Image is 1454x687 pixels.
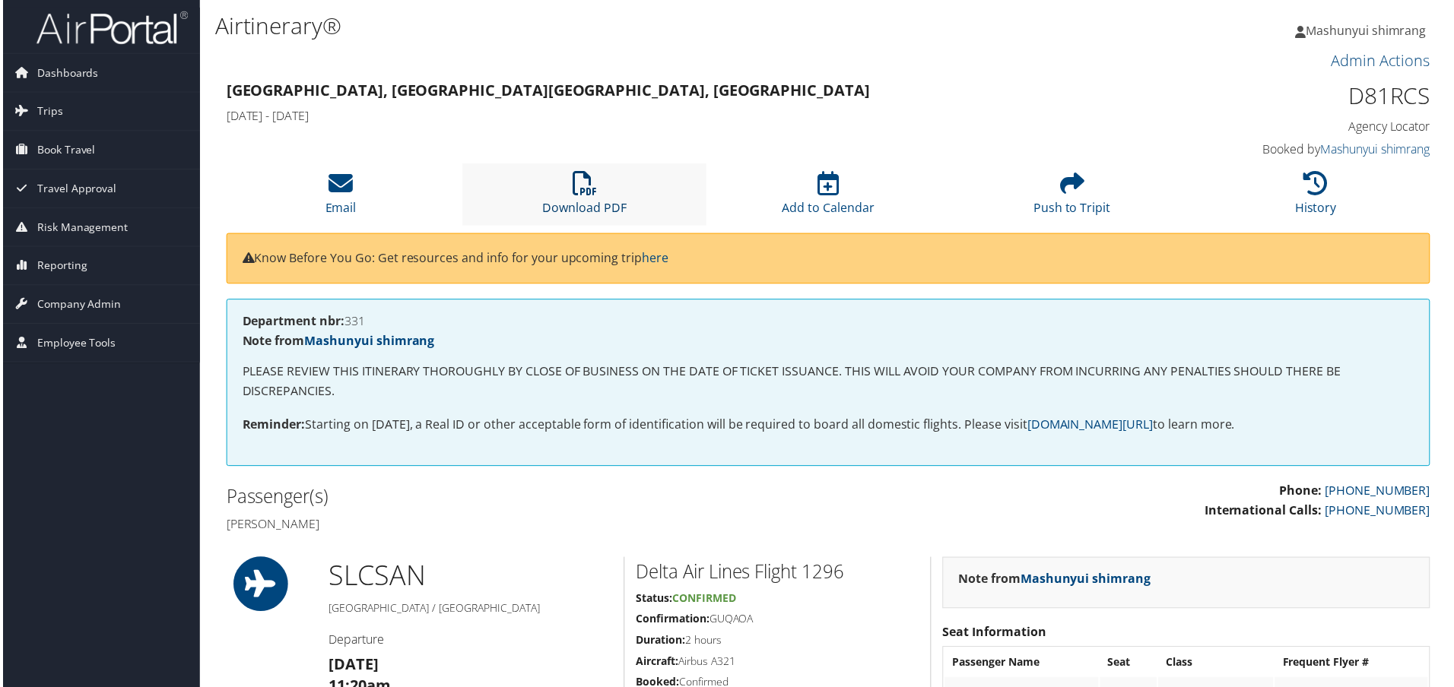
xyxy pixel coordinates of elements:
span: Travel Approval [34,170,114,208]
th: Seat [1102,651,1159,679]
span: Mashunyui shimrang [1309,22,1430,39]
a: Mashunyui shimrang [1323,141,1433,158]
strong: Reminder: [240,418,303,435]
strong: Aircraft: [636,657,678,671]
span: Company Admin [34,287,119,325]
h5: 2 hours [636,635,920,651]
h4: [PERSON_NAME] [224,518,817,534]
strong: Status: [636,594,672,608]
strong: International Calls: [1207,504,1325,521]
strong: Department nbr: [240,314,343,331]
h2: Passenger(s) [224,486,817,511]
h4: Departure [327,634,612,651]
a: Admin Actions [1334,50,1433,71]
p: PLEASE REVIEW THIS ITINERARY THOROUGHLY BY CLOSE OF BUSINESS ON THE DATE OF TICKET ISSUANCE. THIS... [240,363,1417,402]
a: Download PDF [542,180,627,217]
a: Push to Tripit [1035,180,1113,217]
a: Mashunyui shimrang [303,334,433,350]
p: Know Before You Go: Get resources and info for your upcoming trip [240,250,1417,270]
h4: 331 [240,316,1417,328]
th: Frequent Flyer # [1278,651,1431,679]
span: Risk Management [34,209,125,247]
p: Starting on [DATE], a Real ID or other acceptable form of identification will be required to boar... [240,417,1417,437]
a: here [642,251,668,268]
a: Add to Calendar [783,180,875,217]
h1: D81RCS [1148,81,1433,112]
span: Employee Tools [34,325,113,363]
h4: Booked by [1148,141,1433,158]
strong: Duration: [636,635,685,650]
strong: [GEOGRAPHIC_DATA], [GEOGRAPHIC_DATA] [GEOGRAPHIC_DATA], [GEOGRAPHIC_DATA] [224,81,871,101]
span: Dashboards [34,54,96,92]
a: [DOMAIN_NAME][URL] [1029,418,1155,435]
strong: Phone: [1282,484,1325,501]
strong: Seat Information [944,626,1048,643]
span: Book Travel [34,131,93,169]
a: Mashunyui shimrang [1298,8,1445,53]
a: Email [324,180,355,217]
h5: GUQAOA [636,614,920,629]
th: Passenger Name [946,651,1100,679]
h1: SLC SAN [327,559,612,597]
a: [PHONE_NUMBER] [1328,484,1433,501]
th: Class [1160,651,1276,679]
h4: [DATE] - [DATE] [224,108,1125,125]
span: Reporting [34,248,84,286]
strong: Note from [960,573,1153,590]
h5: [GEOGRAPHIC_DATA] / [GEOGRAPHIC_DATA] [327,603,612,619]
img: airportal-logo.png [33,10,186,46]
h4: Agency Locator [1148,119,1433,135]
h5: Airbus A321 [636,657,920,672]
a: Mashunyui shimrang [1022,573,1153,590]
span: Confirmed [672,594,736,608]
strong: Note from [240,334,433,350]
h1: Airtinerary® [213,10,1034,42]
span: Trips [34,93,60,131]
h2: Delta Air Lines Flight 1296 [636,562,920,587]
strong: [DATE] [327,657,377,677]
a: History [1298,180,1340,217]
a: [PHONE_NUMBER] [1328,504,1433,521]
strong: Confirmation: [636,614,710,628]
